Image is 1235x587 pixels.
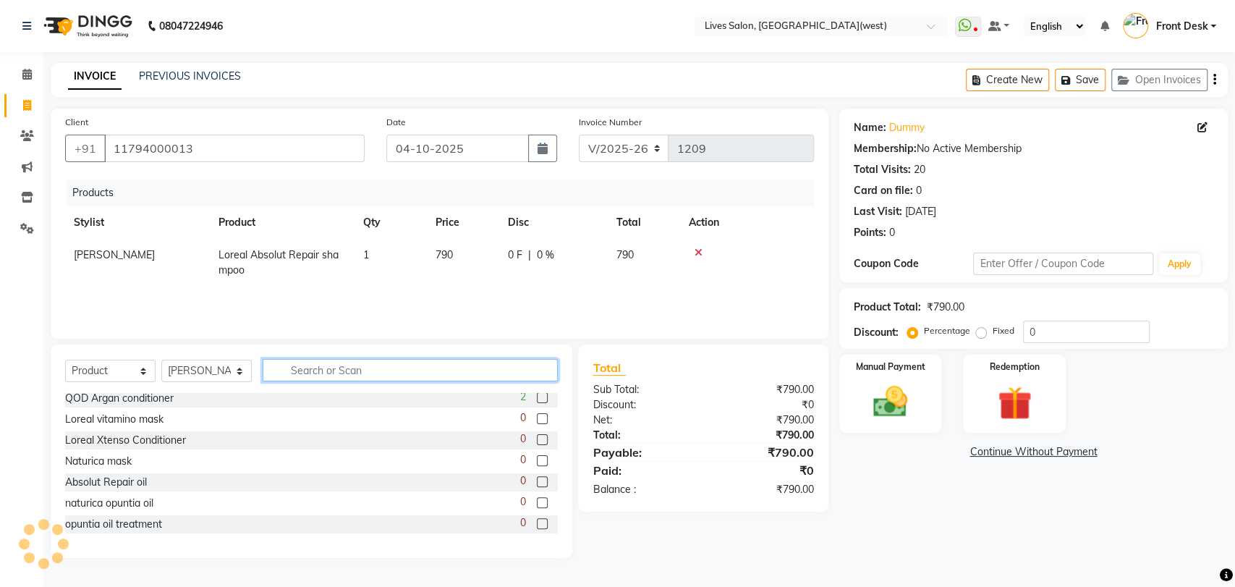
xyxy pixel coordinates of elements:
b: 08047224946 [159,6,223,46]
a: INVOICE [68,64,122,90]
button: Open Invoices [1111,69,1208,91]
img: _gift.svg [987,382,1042,424]
label: Invoice Number [579,116,642,129]
div: [DATE] [905,204,936,219]
a: Continue Without Payment [842,444,1225,460]
div: ₹790.00 [703,428,825,443]
button: Create New [966,69,1049,91]
span: 1 [363,248,369,261]
div: Discount: [582,397,703,413]
th: Price [427,206,499,239]
div: Net: [582,413,703,428]
button: +91 [65,135,106,162]
span: Total [593,360,626,376]
div: Absolut Repair oil [65,475,147,490]
div: Loreal vitamino mask [65,412,164,427]
input: Search by Name/Mobile/Email/Code [104,135,365,162]
label: Fixed [993,324,1014,337]
div: Card on file: [854,183,913,198]
div: Paid: [582,462,703,479]
div: Products [67,180,825,206]
th: Qty [355,206,427,239]
div: Last Visit: [854,204,902,219]
div: 0 [916,183,922,198]
label: Date [386,116,406,129]
div: ₹790.00 [703,413,825,428]
span: 0 F [508,248,522,263]
div: ₹790.00 [703,444,825,461]
div: Total Visits: [854,162,911,177]
span: 2 [519,389,525,405]
div: ₹0 [703,462,825,479]
input: Search or Scan [263,359,558,381]
span: 0 [519,452,525,468]
div: Coupon Code [854,256,974,271]
div: Discount: [854,325,899,340]
div: 20 [914,162,925,177]
div: ₹790.00 [927,300,964,315]
th: Action [680,206,814,239]
span: 0 [519,410,525,426]
label: Redemption [990,360,1040,373]
span: 0 [519,515,525,531]
img: logo [37,6,136,46]
div: Name: [854,120,886,135]
th: Disc [499,206,608,239]
div: ₹0 [703,397,825,413]
div: Payable: [582,444,703,461]
div: QOD Argan conditioner [65,391,174,406]
img: _cash.svg [862,382,917,421]
span: Front Desk [1155,19,1208,34]
input: Enter Offer / Coupon Code [973,253,1153,275]
span: 0 [519,494,525,510]
div: 0 [889,225,895,240]
div: Balance : [582,482,703,497]
span: [PERSON_NAME] [74,248,155,261]
div: Loreal Xtenso Conditioner [65,433,186,448]
button: Apply [1159,253,1200,275]
th: Product [210,206,355,239]
label: Percentage [924,324,970,337]
a: PREVIOUS INVOICES [139,69,241,83]
div: ₹790.00 [703,382,825,397]
div: Total: [582,428,703,443]
span: 0 [519,431,525,447]
div: Product Total: [854,300,921,315]
div: ₹790.00 [703,482,825,497]
span: 790 [616,248,634,261]
span: Loreal Absolut Repair shampoo [218,248,339,276]
span: | [528,248,531,263]
div: No Active Membership [854,141,1213,156]
a: Dummy [889,120,925,135]
div: Membership: [854,141,917,156]
div: opuntia oil treatment [65,517,162,532]
img: Front Desk [1123,13,1148,38]
div: Points: [854,225,886,240]
span: 0 [519,536,525,552]
label: Client [65,116,88,129]
label: Manual Payment [856,360,925,373]
button: Save [1055,69,1105,91]
div: naturica opuntia oil [65,496,153,511]
th: Stylist [65,206,210,239]
span: 0 % [537,248,554,263]
div: Naturica mask [65,454,132,469]
th: Total [608,206,680,239]
div: Sub Total: [582,382,703,397]
span: 0 [519,473,525,489]
span: 790 [436,248,453,261]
